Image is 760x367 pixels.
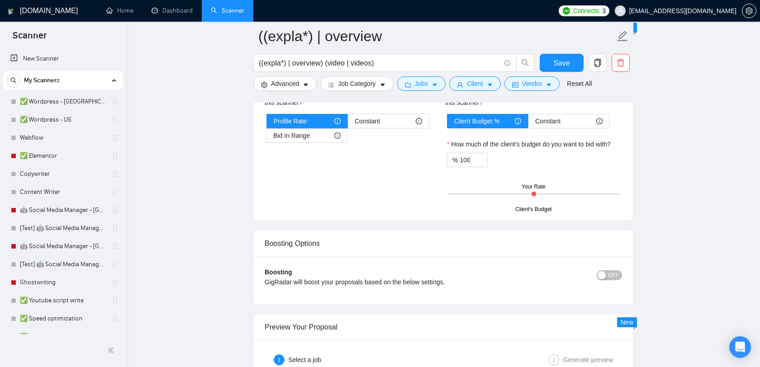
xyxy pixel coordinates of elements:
[457,81,463,88] span: user
[334,132,341,139] span: info-circle
[261,81,267,88] span: setting
[111,116,119,123] span: holder
[380,81,386,88] span: caret-down
[522,79,542,89] span: Vendor
[415,79,428,89] span: Jobs
[512,81,518,88] span: idcard
[111,134,119,141] span: holder
[271,79,299,89] span: Advanced
[546,81,552,88] span: caret-down
[20,93,106,111] a: ✅ Wordpress - [GEOGRAPHIC_DATA]
[24,71,60,89] span: My Scanners
[589,54,607,72] button: copy
[152,7,193,14] a: dashboardDashboard
[563,7,570,14] img: upwork-logo.png
[20,183,106,201] a: Content Writer
[573,6,600,16] span: Connects:
[253,76,317,91] button: settingAdvancedcaret-down
[449,76,501,91] button: userClientcaret-down
[6,73,21,88] button: search
[265,231,622,256] div: Boosting Options
[273,129,310,142] span: Bid In Range
[467,79,483,89] span: Client
[621,319,633,326] span: New
[504,60,510,66] span: info-circle
[20,255,106,273] a: [Test] 🤖 Social Media Manager - [GEOGRAPHIC_DATA]
[108,346,117,355] span: double-left
[596,118,603,124] span: info-circle
[20,328,106,346] a: ✅ SEO Writing
[338,79,375,89] span: Job Category
[20,147,106,165] a: ✅ Elementor
[320,76,393,91] button: barsJob Categorycaret-down
[20,165,106,183] a: Copywriter
[111,261,119,268] span: holder
[288,354,327,365] div: Select a job
[416,118,422,124] span: info-circle
[265,277,533,287] div: GigRadar will boost your proposals based on the below settings.
[729,336,751,358] div: Open Intercom Messenger
[522,183,546,191] div: Your Rate
[3,50,123,68] li: New Scanner
[111,98,119,105] span: holder
[7,77,20,84] span: search
[258,25,615,47] input: Scanner name...
[111,152,119,160] span: holder
[20,292,106,310] a: ✅ Youtube script write
[20,219,106,237] a: [Test] 🤖 Social Media Manager - [GEOGRAPHIC_DATA]
[397,76,446,91] button: folderJobscaret-down
[617,8,623,14] span: user
[265,314,622,340] div: Preview Your Proposal
[517,59,534,67] span: search
[432,81,438,88] span: caret-down
[111,243,119,250] span: holder
[111,207,119,214] span: holder
[111,315,119,322] span: holder
[563,354,613,365] div: Generate preview
[552,357,556,363] span: 2
[516,54,534,72] button: search
[515,205,551,214] div: Client's Budget
[617,30,628,42] span: edit
[602,6,606,16] span: 3
[454,114,499,128] span: Client Budget %
[447,139,611,149] label: How much of the client's budget do you want to bid with?
[612,59,629,67] span: delete
[487,81,493,88] span: caret-down
[5,29,54,48] span: Scanner
[504,76,560,91] button: idcardVendorcaret-down
[303,81,309,88] span: caret-down
[20,273,106,292] a: Ghostwriting
[742,7,756,14] a: setting
[106,7,133,14] a: homeHome
[355,114,380,128] span: Constant
[515,118,521,124] span: info-circle
[612,54,630,72] button: delete
[405,81,411,88] span: folder
[265,268,292,276] b: Boosting
[278,357,281,363] span: 1
[742,4,756,18] button: setting
[589,59,606,67] span: copy
[111,297,119,304] span: holder
[111,170,119,178] span: holder
[553,57,570,69] span: Save
[10,50,116,68] a: New Scanner
[540,54,584,72] button: Save
[111,225,119,232] span: holder
[535,114,560,128] span: Constant
[111,279,119,286] span: holder
[567,79,592,89] a: Reset All
[20,310,106,328] a: ✅ Speed optimization
[8,4,14,19] img: logo
[20,111,106,129] a: ✅ Wordpress - US
[259,57,500,69] input: Search Freelance Jobs...
[20,129,106,147] a: Webflow
[608,270,619,280] span: OFF
[111,188,119,196] span: holder
[328,81,334,88] span: bars
[460,153,487,167] input: How much of the client's budget do you want to bid with?
[20,237,106,255] a: 🤖 Social Media Manager - [GEOGRAPHIC_DATA]
[334,118,341,124] span: info-circle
